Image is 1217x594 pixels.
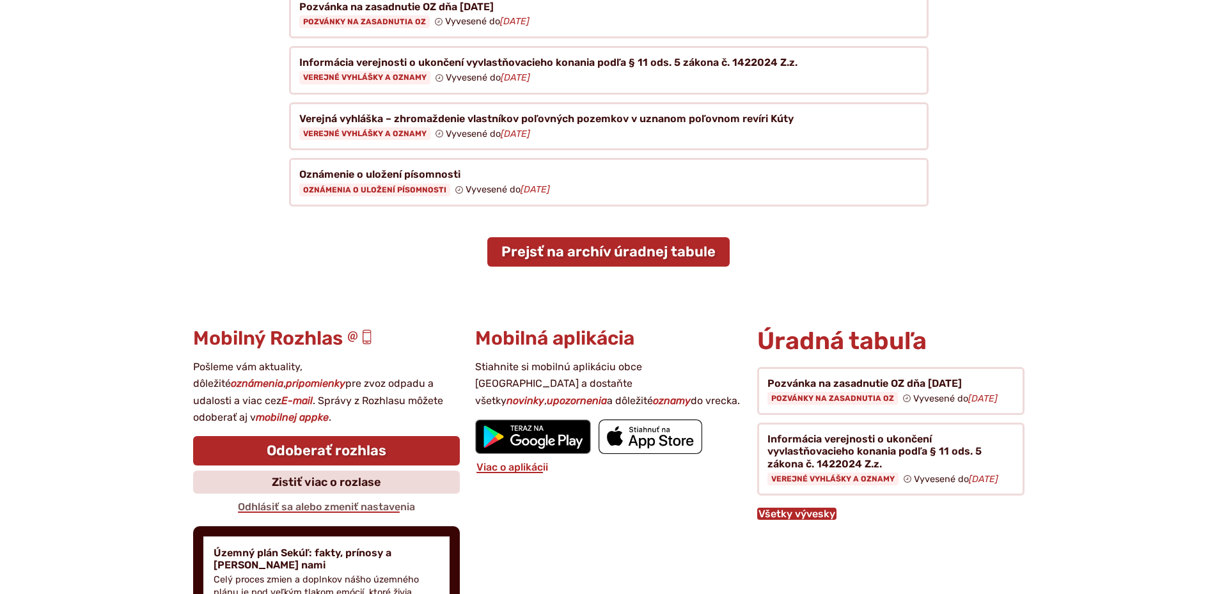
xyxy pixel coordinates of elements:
a: Prejsť na archív úradnej tabule [487,237,730,267]
a: Odhlásiť sa alebo zmeniť nastavenia [237,501,416,513]
a: Všetky vývesky [757,508,836,520]
h3: Mobilná aplikácia [475,328,742,349]
h3: Mobilný Rozhlas [193,328,460,349]
a: Informácia verejnosti o ukončení vyvlastňovacieho konania podľa § 11 ods. 5 zákona č. 1422024 Z.z... [757,423,1024,496]
a: Informácia verejnosti o ukončení vyvlastňovacieho konania podľa § 11 ods. 5 zákona č. 1422024 Z.z... [289,46,929,95]
strong: upozornenia [547,395,607,407]
strong: oznámenia [231,377,283,389]
h4: Územný plán Sekúľ: fakty, prínosy a [PERSON_NAME] nami [214,547,439,571]
strong: E-mail [281,395,313,407]
a: Oznámenie o uložení písomnosti Oznámenia o uložení písomnosti Vyvesené do[DATE] [289,158,929,207]
a: Pozvánka na zasadnutie OZ dňa [DATE] Pozvánky na zasadnutia OZ Vyvesené do[DATE] [757,367,1024,416]
h2: Úradná tabuľa [757,328,1024,355]
strong: pripomienky [286,377,345,389]
p: Pošleme vám aktuality, dôležité , pre zvoz odpadu a udalosti a viac cez . Správy z Rozhlasu môžet... [193,359,460,426]
a: Viac o aplikácii [475,461,549,473]
a: Verejná vyhláška – zhromaždenie vlastníkov poľovných pozemkov v uznanom poľovnom revíri Kúty Vere... [289,102,929,151]
a: Zistiť viac o rozlase [193,471,460,494]
img: Prejsť na mobilnú aplikáciu Sekule v službe Google Play [475,419,591,454]
img: Prejsť na mobilnú aplikáciu Sekule v App Store [599,419,702,454]
strong: mobilnej appke [256,411,329,423]
strong: novinky [506,395,544,407]
a: Odoberať rozhlas [193,436,460,465]
strong: oznamy [653,395,691,407]
p: Stiahnite si mobilnú aplikáciu obce [GEOGRAPHIC_DATA] a dostaňte všetky , a dôležité do vrecka. [475,359,742,409]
